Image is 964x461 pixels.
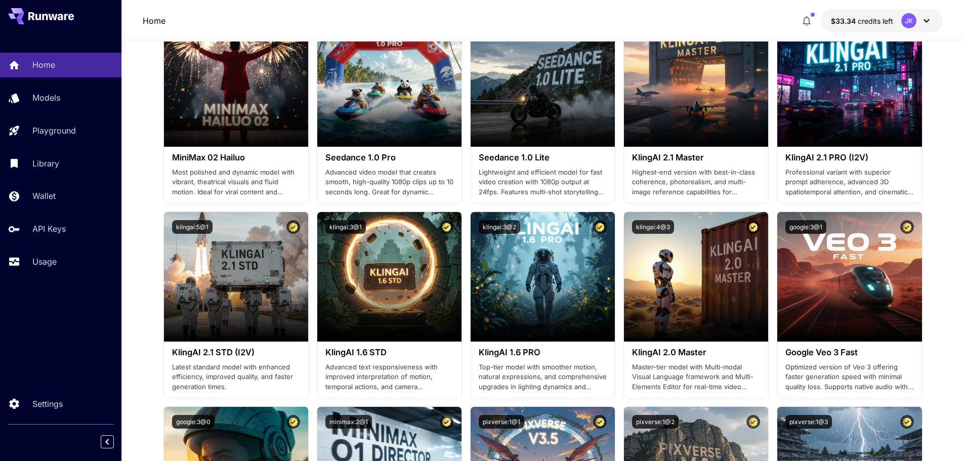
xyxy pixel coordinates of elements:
button: google:3@0 [172,415,215,429]
img: alt [164,17,308,147]
img: logo_orange.svg [16,16,24,24]
img: alt [624,17,768,147]
button: Collapse sidebar [101,435,114,448]
p: Latest standard model with enhanced efficiency, improved quality, and faster generation times. [172,362,300,392]
p: Home [32,59,55,71]
span: credits left [858,17,893,25]
button: Certified Model – Vetted for best performance and includes a commercial license. [900,415,914,429]
p: Most polished and dynamic model with vibrant, theatrical visuals and fluid motion. Ideal for vira... [172,167,300,197]
img: alt [317,17,462,147]
img: alt [317,212,462,342]
button: Certified Model – Vetted for best performance and includes a commercial license. [593,415,607,429]
p: Advanced text responsiveness with improved interpretation of motion, temporal actions, and camera... [325,362,453,392]
button: klingai:5@1 [172,220,213,234]
button: google:3@1 [785,220,826,234]
button: pixverse:1@3 [785,415,832,429]
h3: KlingAI 1.6 STD [325,348,453,357]
button: Certified Model – Vetted for best performance and includes a commercial license. [440,415,453,429]
div: Domain: [URL] [26,26,72,34]
h3: KlingAI 1.6 PRO [479,348,607,357]
button: $33.34168JK [821,9,943,32]
img: tab_domain_overview_orange.svg [27,59,35,67]
button: minimax:2@1 [325,415,372,429]
p: Advanced video model that creates smooth, high-quality 1080p clips up to 10 seconds long. Great f... [325,167,453,197]
p: Models [32,92,60,104]
div: v 4.0.25 [28,16,50,24]
h3: KlingAI 2.1 PRO (I2V) [785,153,913,162]
button: pixverse:1@2 [632,415,679,429]
button: klingai:3@2 [479,220,520,234]
span: $33.34 [831,17,858,25]
div: Domain Overview [38,60,91,66]
img: alt [777,17,921,147]
button: Certified Model – Vetted for best performance and includes a commercial license. [900,220,914,234]
h3: Seedance 1.0 Lite [479,153,607,162]
button: klingai:3@1 [325,220,366,234]
img: alt [624,212,768,342]
p: Master-tier model with Multi-modal Visual Language framework and Multi-Elements Editor for real-t... [632,362,760,392]
button: klingai:4@3 [632,220,674,234]
p: Professional variant with superior prompt adherence, advanced 3D spatiotemporal attention, and ci... [785,167,913,197]
div: JK [901,13,916,28]
p: Settings [32,398,63,410]
button: Certified Model – Vetted for best performance and includes a commercial license. [593,220,607,234]
h3: Google Veo 3 Fast [785,348,913,357]
p: Playground [32,124,76,137]
h3: KlingAI 2.1 Master [632,153,760,162]
h3: KlingAI 2.1 STD (I2V) [172,348,300,357]
h3: Seedance 1.0 Pro [325,153,453,162]
img: alt [164,212,308,342]
p: Library [32,157,59,170]
div: $33.34168 [831,16,893,26]
p: API Keys [32,223,66,235]
div: Collapse sidebar [108,433,121,451]
p: Top-tier model with smoother motion, natural expressions, and comprehensive upgrades in lighting ... [479,362,607,392]
h3: KlingAI 2.0 Master [632,348,760,357]
button: Certified Model – Vetted for best performance and includes a commercial license. [746,415,760,429]
p: Wallet [32,190,56,202]
p: Usage [32,256,57,268]
div: Keywords by Traffic [112,60,171,66]
img: alt [777,212,921,342]
nav: breadcrumb [143,15,165,27]
button: Certified Model – Vetted for best performance and includes a commercial license. [286,220,300,234]
img: website_grey.svg [16,26,24,34]
button: Certified Model – Vetted for best performance and includes a commercial license. [440,220,453,234]
p: Lightweight and efficient model for fast video creation with 1080p output at 24fps. Features mult... [479,167,607,197]
button: pixverse:1@1 [479,415,524,429]
p: Optimized version of Veo 3 offering faster generation speed with minimal quality loss. Supports n... [785,362,913,392]
a: Home [143,15,165,27]
img: alt [471,17,615,147]
img: alt [471,212,615,342]
button: Certified Model – Vetted for best performance and includes a commercial license. [286,415,300,429]
img: tab_keywords_by_traffic_grey.svg [101,59,109,67]
button: Certified Model – Vetted for best performance and includes a commercial license. [746,220,760,234]
p: Highest-end version with best-in-class coherence, photorealism, and multi-image reference capabil... [632,167,760,197]
h3: MiniMax 02 Hailuo [172,153,300,162]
